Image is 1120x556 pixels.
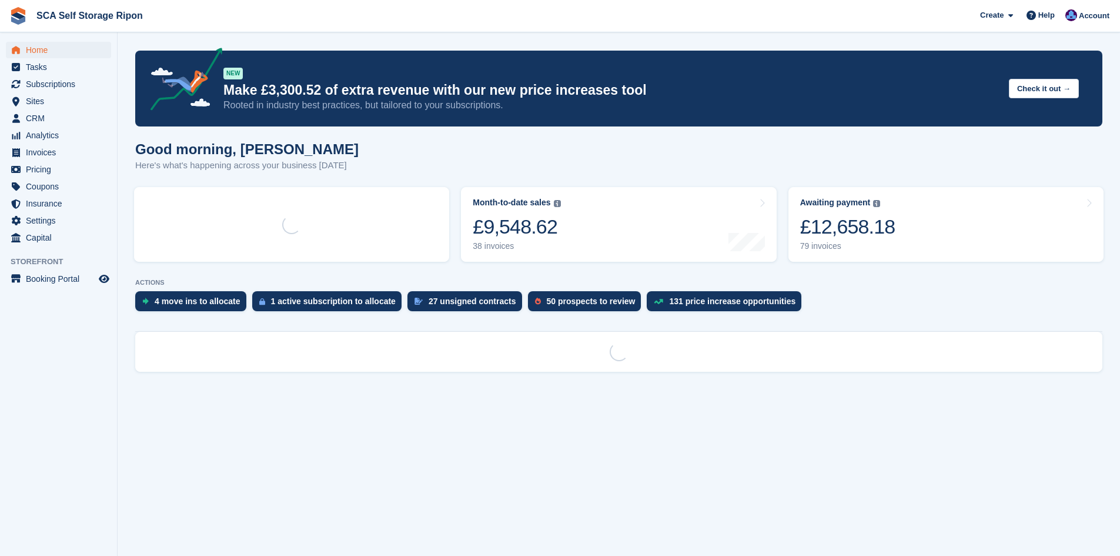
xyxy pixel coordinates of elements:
[461,187,776,262] a: Month-to-date sales £9,548.62 38 invoices
[980,9,1004,21] span: Create
[26,271,96,287] span: Booking Portal
[6,161,111,178] a: menu
[6,212,111,229] a: menu
[135,291,252,317] a: 4 move ins to allocate
[429,297,516,306] div: 27 unsigned contracts
[26,195,96,212] span: Insurance
[554,200,561,207] img: icon-info-grey-7440780725fd019a000dd9b08b2336e03edf1995a4989e88bcd33f0948082b44.svg
[26,127,96,144] span: Analytics
[97,272,111,286] a: Preview store
[271,297,396,306] div: 1 active subscription to allocate
[1009,79,1079,98] button: Check it out →
[252,291,407,317] a: 1 active subscription to allocate
[26,76,96,92] span: Subscriptions
[26,59,96,75] span: Tasks
[26,144,96,161] span: Invoices
[647,291,807,317] a: 131 price increase opportunities
[528,291,647,317] a: 50 prospects to review
[26,161,96,178] span: Pricing
[223,82,999,99] p: Make £3,300.52 of extra revenue with our new price increases tool
[26,229,96,246] span: Capital
[9,7,27,25] img: stora-icon-8386f47178a22dfd0bd8f6a31ec36ba5ce8667c1dd55bd0f319d3a0aa187defe.svg
[223,99,999,112] p: Rooted in industry best practices, but tailored to your subscriptions.
[223,68,243,79] div: NEW
[873,200,880,207] img: icon-info-grey-7440780725fd019a000dd9b08b2336e03edf1995a4989e88bcd33f0948082b44.svg
[473,215,560,239] div: £9,548.62
[141,48,223,115] img: price-adjustments-announcement-icon-8257ccfd72463d97f412b2fc003d46551f7dbcb40ab6d574587a9cd5c0d94...
[135,279,1102,287] p: ACTIONS
[654,299,663,304] img: price_increase_opportunities-93ffe204e8149a01c8c9dc8f82e8f89637d9d84a8eef4429ea346261dce0b2c0.svg
[11,256,117,268] span: Storefront
[142,298,149,305] img: move_ins_to_allocate_icon-fdf77a2bb77ea45bf5b3d319d69a93e2d87916cf1d5bf7949dd705db3b84f3ca.svg
[788,187,1104,262] a: Awaiting payment £12,658.18 79 invoices
[6,178,111,195] a: menu
[26,93,96,109] span: Sites
[535,298,541,305] img: prospect-51fa495bee0391a8d652442698ab0144808aea92771e9ea1ae160a38d050c398.svg
[669,297,795,306] div: 131 price increase opportunities
[135,141,359,157] h1: Good morning, [PERSON_NAME]
[26,42,96,58] span: Home
[800,198,871,208] div: Awaiting payment
[6,144,111,161] a: menu
[1079,10,1109,22] span: Account
[6,127,111,144] a: menu
[26,212,96,229] span: Settings
[6,229,111,246] a: menu
[547,297,636,306] div: 50 prospects to review
[6,42,111,58] a: menu
[259,298,265,305] img: active_subscription_to_allocate_icon-d502201f5373d7db506a760aba3b589e785aa758c864c3986d89f69b8ff3...
[1038,9,1055,21] span: Help
[6,271,111,287] a: menu
[26,110,96,126] span: CRM
[473,241,560,251] div: 38 invoices
[800,215,895,239] div: £12,658.18
[32,6,148,25] a: SCA Self Storage Ripon
[800,241,895,251] div: 79 invoices
[6,59,111,75] a: menu
[155,297,240,306] div: 4 move ins to allocate
[473,198,550,208] div: Month-to-date sales
[1065,9,1077,21] img: Sarah Race
[6,93,111,109] a: menu
[6,76,111,92] a: menu
[414,298,423,305] img: contract_signature_icon-13c848040528278c33f63329250d36e43548de30e8caae1d1a13099fd9432cc5.svg
[6,110,111,126] a: menu
[135,159,359,172] p: Here's what's happening across your business [DATE]
[407,291,528,317] a: 27 unsigned contracts
[26,178,96,195] span: Coupons
[6,195,111,212] a: menu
